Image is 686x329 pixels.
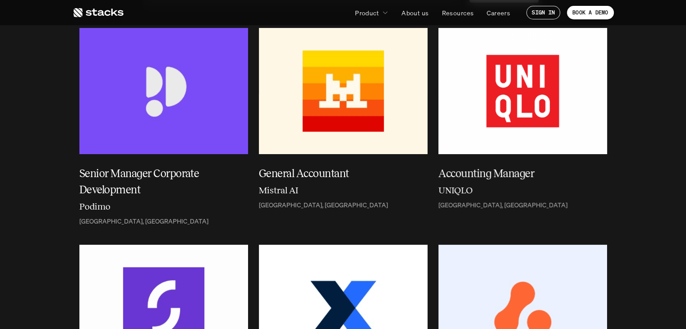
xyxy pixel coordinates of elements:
a: Podimo [79,200,248,216]
p: Product [355,8,379,18]
h5: Accounting Manager [438,165,596,182]
p: [GEOGRAPHIC_DATA], [GEOGRAPHIC_DATA] [438,201,567,209]
h6: UNIQLO [438,183,473,197]
p: SIGN IN [532,9,555,16]
a: About us [396,5,434,21]
a: Senior Manager Corporate Development [79,165,248,198]
a: [GEOGRAPHIC_DATA], [GEOGRAPHIC_DATA] [79,218,248,225]
a: [GEOGRAPHIC_DATA], [GEOGRAPHIC_DATA] [438,201,607,209]
a: [GEOGRAPHIC_DATA], [GEOGRAPHIC_DATA] [259,201,428,209]
a: Accounting Manager [438,165,607,182]
a: SIGN IN [526,6,560,19]
p: About us [401,8,428,18]
h6: Mistral AI [259,183,298,197]
h6: Podimo [79,200,110,213]
a: BOOK A DEMO [567,6,614,19]
p: Resources [442,8,474,18]
p: [GEOGRAPHIC_DATA], [GEOGRAPHIC_DATA] [259,201,388,209]
a: Privacy Policy [135,41,174,48]
h5: Senior Manager Corporate Development [79,165,237,198]
a: Mistral AI [259,183,428,200]
p: Careers [487,8,510,18]
a: UNIQLO [438,183,607,200]
h5: General Accountant [259,165,417,182]
a: General Accountant [259,165,428,182]
p: BOOK A DEMO [572,9,608,16]
p: [GEOGRAPHIC_DATA], [GEOGRAPHIC_DATA] [79,218,208,225]
a: Resources [436,5,479,21]
a: Careers [481,5,516,21]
